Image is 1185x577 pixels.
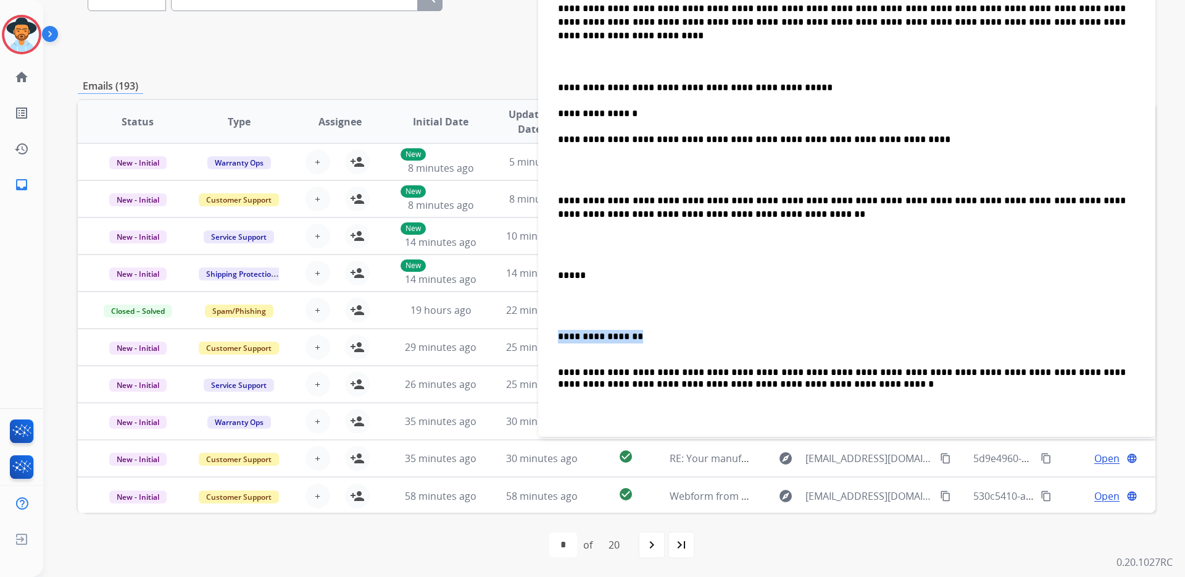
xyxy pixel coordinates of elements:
mat-icon: history [14,141,29,156]
span: 530c5410-a490-4ca5-9223-68a956a74932 [973,489,1162,503]
span: [EMAIL_ADDRESS][DOMAIN_NAME] [805,489,933,503]
button: + [306,261,330,285]
span: 14 minutes ago [405,272,476,286]
mat-icon: check_circle [618,449,633,464]
mat-icon: person_add [350,377,365,392]
mat-icon: last_page [674,537,689,552]
span: Customer Support [199,491,279,503]
mat-icon: content_copy [940,453,951,464]
span: 30 minutes ago [506,415,578,428]
span: Open [1094,451,1120,466]
span: Service Support [204,230,274,243]
span: 5d9e4960-0048-4997-a038-fb4c3237c321 [973,452,1161,465]
button: + [306,446,330,471]
mat-icon: person_add [350,229,365,243]
span: Shipping Protection [199,267,283,280]
span: 22 minutes ago [506,303,578,317]
span: 19 hours ago [410,303,472,317]
span: Status [122,114,154,129]
img: avatar [4,17,39,52]
mat-icon: language [1126,453,1137,464]
button: + [306,335,330,360]
button: + [306,409,330,434]
span: New - Initial [109,491,167,503]
span: 35 minutes ago [405,452,476,465]
span: New - Initial [109,342,167,355]
span: 8 minutes ago [408,198,474,212]
span: 25 minutes ago [506,340,578,354]
span: New - Initial [109,379,167,392]
span: 14 minutes ago [405,235,476,249]
span: 30 minutes ago [506,452,578,465]
span: New - Initial [109,193,167,206]
span: 14 minutes ago [506,266,578,280]
mat-icon: content_copy [1041,453,1052,464]
span: 8 minutes ago [509,192,575,206]
span: Service Support [204,379,274,392]
span: Customer Support [199,193,279,206]
p: New [401,185,426,198]
span: New - Initial [109,230,167,243]
span: New - Initial [109,453,167,466]
span: + [315,340,320,355]
span: 58 minutes ago [506,489,578,503]
span: 8 minutes ago [408,161,474,175]
mat-icon: explore [778,451,793,466]
span: + [315,154,320,169]
span: + [315,451,320,466]
span: + [315,229,320,243]
button: + [306,372,330,397]
mat-icon: list_alt [14,106,29,120]
span: Open [1094,489,1120,503]
span: + [315,303,320,318]
span: Spam/Phishing [205,305,273,318]
mat-icon: inbox [14,177,29,192]
button: + [306,150,330,174]
span: Type [228,114,251,129]
div: of [583,537,592,552]
span: + [315,377,320,392]
span: New - Initial [109,267,167,280]
span: Assignee [318,114,362,129]
span: + [315,489,320,503]
span: 25 minutes ago [506,377,578,391]
span: 5 minutes ago [509,155,575,169]
mat-icon: content_copy [1041,491,1052,502]
button: + [306,187,330,211]
span: 29 minutes ago [405,340,476,354]
mat-icon: check_circle [618,487,633,502]
span: Webform from [EMAIL_ADDRESS][DOMAIN_NAME] on [DATE] [670,489,949,503]
span: [EMAIL_ADDRESS][DOMAIN_NAME] [805,451,933,466]
p: New [401,259,426,272]
button: + [306,224,330,248]
mat-icon: person_add [350,266,365,280]
span: New - Initial [109,156,167,169]
span: Customer Support [199,453,279,466]
mat-icon: person_add [350,303,365,318]
mat-icon: language [1126,491,1137,502]
p: New [401,148,426,161]
span: Initial Date [413,114,468,129]
p: New [401,222,426,235]
button: + [306,484,330,508]
mat-icon: person_add [350,154,365,169]
span: RE: Your manufacturer's warranty may still be active [670,452,912,465]
span: 10 minutes ago [506,229,578,243]
span: Closed – Solved [104,305,172,318]
mat-icon: person_add [350,489,365,503]
span: New - Initial [109,416,167,429]
span: + [315,414,320,429]
span: 35 minutes ago [405,415,476,428]
button: + [306,298,330,322]
p: Emails (193) [78,78,143,94]
span: Updated Date [502,107,558,137]
mat-icon: navigate_next [644,537,659,552]
div: 20 [599,533,630,557]
mat-icon: content_copy [940,491,951,502]
span: 26 minutes ago [405,377,476,391]
span: + [315,266,320,280]
mat-icon: home [14,70,29,85]
mat-icon: person_add [350,192,365,206]
mat-icon: explore [778,489,793,503]
span: 58 minutes ago [405,489,476,503]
